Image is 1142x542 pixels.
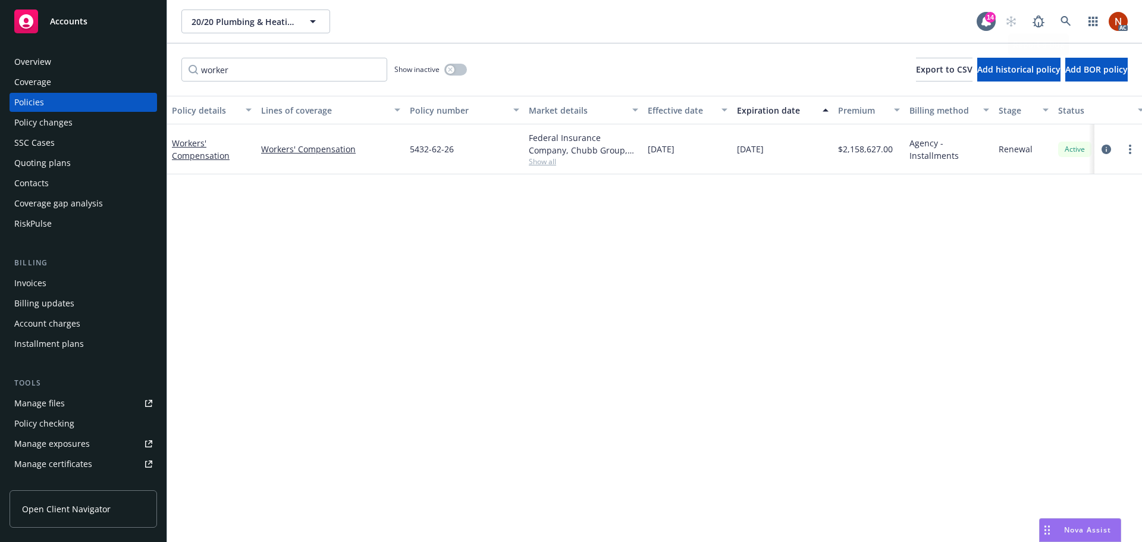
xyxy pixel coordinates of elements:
[10,52,157,71] a: Overview
[10,214,157,233] a: RiskPulse
[10,153,157,173] a: Quoting plans
[1065,58,1128,82] button: Add BOR policy
[394,64,440,74] span: Show inactive
[737,104,815,117] div: Expiration date
[909,137,989,162] span: Agency - Installments
[916,64,972,75] span: Export to CSV
[916,58,972,82] button: Export to CSV
[172,137,230,161] a: Workers' Compensation
[10,113,157,132] a: Policy changes
[838,143,893,155] span: $2,158,627.00
[833,96,905,124] button: Premium
[10,414,157,433] a: Policy checking
[10,133,157,152] a: SSC Cases
[643,96,732,124] button: Effective date
[10,394,157,413] a: Manage files
[1099,142,1113,156] a: circleInformation
[50,17,87,26] span: Accounts
[977,58,1061,82] button: Add historical policy
[10,434,157,453] a: Manage exposures
[14,334,84,353] div: Installment plans
[1040,519,1055,541] div: Drag to move
[999,104,1036,117] div: Stage
[10,257,157,269] div: Billing
[172,104,239,117] div: Policy details
[648,104,714,117] div: Effective date
[14,214,52,233] div: RiskPulse
[167,96,256,124] button: Policy details
[192,15,294,28] span: 20/20 Plumbing & Heating, Inc.
[10,73,157,92] a: Coverage
[10,294,157,313] a: Billing updates
[261,104,387,117] div: Lines of coverage
[994,96,1053,124] button: Stage
[256,96,405,124] button: Lines of coverage
[405,96,524,124] button: Policy number
[999,10,1023,33] a: Start snowing
[14,294,74,313] div: Billing updates
[10,377,157,389] div: Tools
[1109,12,1128,31] img: photo
[14,52,51,71] div: Overview
[14,153,71,173] div: Quoting plans
[648,143,674,155] span: [DATE]
[1081,10,1105,33] a: Switch app
[524,96,643,124] button: Market details
[14,274,46,293] div: Invoices
[10,5,157,38] a: Accounts
[10,194,157,213] a: Coverage gap analysis
[14,194,103,213] div: Coverage gap analysis
[977,64,1061,75] span: Add historical policy
[999,143,1033,155] span: Renewal
[10,455,157,474] a: Manage certificates
[10,174,157,193] a: Contacts
[14,113,73,132] div: Policy changes
[529,104,625,117] div: Market details
[14,93,44,112] div: Policies
[22,503,111,515] span: Open Client Navigator
[10,93,157,112] a: Policies
[14,73,51,92] div: Coverage
[1039,518,1121,542] button: Nova Assist
[410,104,506,117] div: Policy number
[14,475,74,494] div: Manage claims
[838,104,887,117] div: Premium
[181,10,330,33] button: 20/20 Plumbing & Heating, Inc.
[14,394,65,413] div: Manage files
[14,174,49,193] div: Contacts
[985,12,996,23] div: 14
[909,104,976,117] div: Billing method
[732,96,833,124] button: Expiration date
[1065,64,1128,75] span: Add BOR policy
[10,475,157,494] a: Manage claims
[1123,142,1137,156] a: more
[14,455,92,474] div: Manage certificates
[10,274,157,293] a: Invoices
[737,143,764,155] span: [DATE]
[529,131,638,156] div: Federal Insurance Company, Chubb Group, Astrus Insurance Solutions LLC
[529,156,638,167] span: Show all
[1027,10,1050,33] a: Report a Bug
[14,434,90,453] div: Manage exposures
[1063,144,1087,155] span: Active
[14,133,55,152] div: SSC Cases
[261,143,400,155] a: Workers' Compensation
[14,314,80,333] div: Account charges
[10,334,157,353] a: Installment plans
[1064,525,1111,535] span: Nova Assist
[181,58,387,82] input: Filter by keyword...
[10,314,157,333] a: Account charges
[905,96,994,124] button: Billing method
[1054,10,1078,33] a: Search
[410,143,454,155] span: 5432-62-26
[14,414,74,433] div: Policy checking
[1058,104,1131,117] div: Status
